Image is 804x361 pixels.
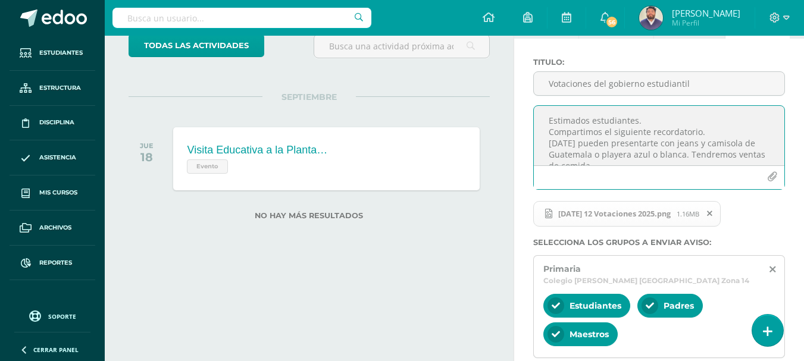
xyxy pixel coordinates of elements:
input: Busca un usuario... [112,8,371,28]
a: Estudiantes [10,36,95,71]
span: [PERSON_NAME] [672,7,740,19]
span: Disciplina [39,118,74,127]
span: [DATE] 12 Votaciones 2025.png [552,209,677,218]
label: Titulo : [533,58,785,67]
span: Maestros [570,329,609,340]
a: Disciplina [10,106,95,141]
a: Mis cursos [10,175,95,211]
img: 1759cf95f6b189d69a069e26bb5613d3.png [639,6,663,30]
a: Reportes [10,246,95,281]
a: Tarea [514,10,578,39]
span: Asistencia [39,153,76,162]
a: Asistencia [10,140,95,175]
span: Reportes [39,258,72,268]
input: Titulo [534,72,784,95]
div: 18 [140,150,154,164]
span: Viernes 12 Votaciones 2025.png [533,201,721,227]
div: Visita Educativa a la Planta de Tratamiento Lo [PERSON_NAME]-Bas I y Bas III (A,B) [187,144,330,156]
span: Mis cursos [39,188,77,197]
span: Archivos [39,223,71,233]
span: Evento [187,159,228,174]
span: Colegio [PERSON_NAME] [GEOGRAPHIC_DATA] Zona 14 [543,276,749,285]
a: todas las Actividades [129,34,264,57]
input: Busca una actividad próxima aquí... [314,34,489,58]
textarea: Estimados estudiantes. Compartimos el siguiente recordatorio. [DATE] pueden presentarte con jeans... [534,106,784,165]
a: Aviso [725,10,789,39]
label: No hay más resultados [129,211,490,220]
span: SEPTIEMBRE [262,92,356,102]
span: Primaria [543,263,581,274]
a: Estructura [10,71,95,106]
label: Selecciona los grupos a enviar aviso : [533,238,785,247]
span: Soporte [48,312,76,321]
a: Evento [654,10,725,39]
div: JUE [140,142,154,150]
span: 1.16MB [677,209,699,218]
span: 56 [605,15,618,29]
span: Cerrar panel [33,346,79,354]
span: Estructura [39,83,81,93]
span: Estudiantes [39,48,83,58]
span: Remover archivo [700,207,720,220]
a: Archivos [10,211,95,246]
a: Soporte [14,307,90,324]
span: Padres [664,300,694,311]
a: Examen [579,10,653,39]
span: Mi Perfil [672,18,740,28]
span: Estudiantes [570,300,621,311]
